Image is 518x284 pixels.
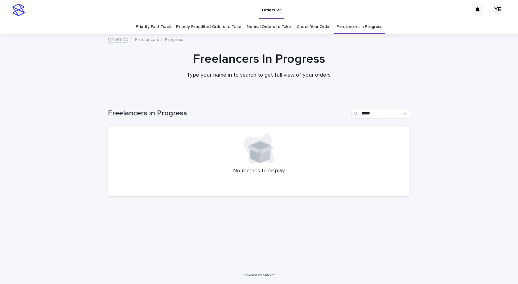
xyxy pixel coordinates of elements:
[12,4,25,16] img: stacker-logo-s-only.png
[135,36,183,42] p: Freelancers in Progress
[297,20,331,34] a: Check Your Order
[108,52,410,66] h1: Freelancers In Progress
[115,168,403,174] p: No records to display
[247,20,291,34] a: Normal Orders to Take
[336,20,382,34] a: Freelancers in Progress
[243,273,274,277] a: Powered By Stacker
[136,72,382,79] p: Type your name in to search to get full view of your orders.
[136,20,171,34] a: Priority Fast Track
[351,109,410,118] input: Search
[108,109,349,118] h1: Freelancers in Progress
[493,5,503,15] div: YE
[108,35,128,42] a: Orders V3
[176,20,241,34] a: Priority Expedited Orders to Take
